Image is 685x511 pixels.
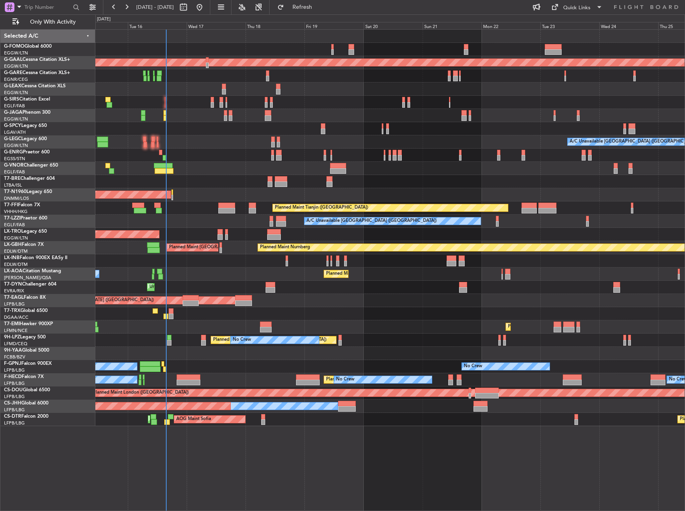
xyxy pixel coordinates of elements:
span: Refresh [286,4,319,10]
span: G-LEGC [4,137,21,141]
a: EGGW/LTN [4,50,28,56]
div: Fri 19 [304,22,363,29]
span: LX-AOA [4,269,22,274]
span: G-SPCY [4,123,21,128]
div: Planned Maint Nice ([GEOGRAPHIC_DATA]) [326,268,415,280]
a: T7-EAGLFalcon 8X [4,295,46,300]
a: G-ENRGPraetor 600 [4,150,50,155]
a: LFPB/LBG [4,380,25,386]
a: EDLW/DTM [4,248,28,254]
button: Only With Activity [9,16,87,28]
div: Planned Maint London ([GEOGRAPHIC_DATA]) [93,387,189,399]
div: Sun 21 [423,22,482,29]
a: G-SPCYLegacy 650 [4,123,47,128]
span: G-FOMO [4,44,24,49]
div: [DATE] [97,16,111,23]
div: Planned [GEOGRAPHIC_DATA] ([GEOGRAPHIC_DATA]) [213,334,326,346]
a: G-SIRSCitation Excel [4,97,50,102]
div: No Crew [336,374,355,386]
div: Quick Links [563,4,590,12]
a: LGAV/ATH [4,129,26,135]
a: LFPB/LBG [4,420,25,426]
a: LTBA/ISL [4,182,22,188]
span: CS-DOU [4,388,23,392]
a: T7-DYNChallenger 604 [4,282,56,287]
a: EGGW/LTN [4,235,28,241]
a: EVRA/RIX [4,288,24,294]
div: Tue 23 [540,22,599,29]
a: EGGW/LTN [4,143,28,149]
div: Planned Maint [GEOGRAPHIC_DATA] ([GEOGRAPHIC_DATA]) [169,241,295,253]
a: EGNR/CEG [4,76,28,82]
span: G-JAGA [4,110,22,115]
span: T7-EAGL [4,295,24,300]
div: No Crew [233,334,251,346]
span: G-ENRG [4,150,23,155]
div: Unplanned Maint [GEOGRAPHIC_DATA] (Riga Intl) [149,281,252,293]
a: LFMD/CEQ [4,341,27,347]
div: Tue 16 [128,22,187,29]
span: T7-FFI [4,203,18,207]
a: F-GPNJFalcon 900EX [4,361,52,366]
a: T7-LZZIPraetor 600 [4,216,47,221]
a: EGGW/LTN [4,116,28,122]
a: LFPB/LBG [4,367,25,373]
span: Only With Activity [21,19,85,25]
a: G-FOMOGlobal 6000 [4,44,52,49]
div: Mon 22 [482,22,540,29]
a: G-LEGCLegacy 600 [4,137,47,141]
span: T7-LZZI [4,216,20,221]
div: AOG Maint Sofia [176,413,211,425]
span: G-GARE [4,70,22,75]
a: EGLF/FAB [4,103,25,109]
div: A/C Unavailable [GEOGRAPHIC_DATA] ([GEOGRAPHIC_DATA]) [306,215,437,227]
span: T7-EMI [4,322,20,326]
span: 9H-YAA [4,348,22,353]
a: 9H-LPZLegacy 500 [4,335,46,340]
span: G-SIRS [4,97,19,102]
div: Thu 18 [246,22,304,29]
a: EGSS/STN [4,156,25,162]
a: T7-FFIFalcon 7X [4,203,40,207]
div: Wed 17 [187,22,246,29]
a: EGGW/LTN [4,90,28,96]
a: G-GAALCessna Citation XLS+ [4,57,70,62]
a: CS-JHHGlobal 6000 [4,401,48,406]
span: CS-DTR [4,414,21,419]
a: T7-BREChallenger 604 [4,176,55,181]
span: T7-BRE [4,176,20,181]
button: Quick Links [547,1,606,14]
span: T7-N1960 [4,189,26,194]
div: Wed 24 [599,22,658,29]
span: T7-DYN [4,282,22,287]
div: Planned Maint [GEOGRAPHIC_DATA] [508,321,584,333]
span: F-GPNJ [4,361,21,366]
a: T7-TRXGlobal 6500 [4,308,48,313]
a: G-GARECessna Citation XLS+ [4,70,70,75]
a: EDLW/DTM [4,262,28,268]
a: [PERSON_NAME]/QSA [4,275,51,281]
a: CS-DTRFalcon 2000 [4,414,48,419]
a: 9H-YAAGlobal 5000 [4,348,49,353]
a: EGLF/FAB [4,222,25,228]
span: F-HECD [4,374,22,379]
a: DNMM/LOS [4,195,29,201]
a: LX-GBHFalcon 7X [4,242,44,247]
div: Mon 15 [69,22,128,29]
span: G-GAAL [4,57,22,62]
a: LFPB/LBG [4,407,25,413]
a: LFPB/LBG [4,301,25,307]
div: Sat 20 [364,22,423,29]
a: LX-INBFalcon 900EX EASy II [4,255,67,260]
a: VHHH/HKG [4,209,28,215]
span: CS-JHH [4,401,21,406]
a: F-HECDFalcon 7X [4,374,44,379]
a: LX-TROLegacy 650 [4,229,47,234]
div: Planned Maint Nurnberg [260,241,310,253]
a: G-LEAXCessna Citation XLS [4,84,66,89]
span: 9H-LPZ [4,335,20,340]
span: G-VNOR [4,163,24,168]
a: FCBB/BZV [4,354,25,360]
div: No Crew [464,360,482,372]
a: LFMN/NCE [4,328,28,334]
